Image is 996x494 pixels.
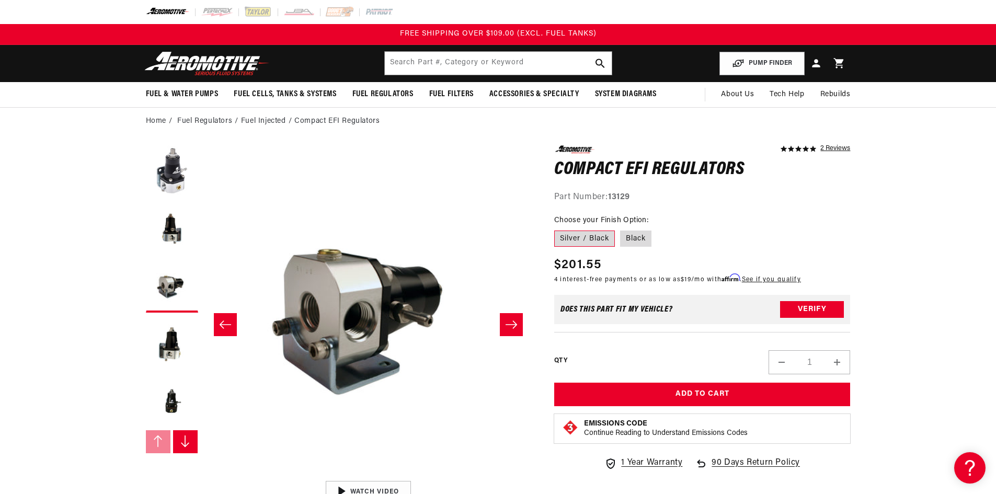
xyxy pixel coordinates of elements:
[429,89,474,100] span: Fuel Filters
[554,383,851,406] button: Add to Cart
[742,277,801,283] a: See if you qualify - Learn more about Affirm Financing (opens in modal)
[146,89,219,100] span: Fuel & Water Pumps
[695,456,800,480] a: 90 Days Return Policy
[713,82,762,107] a: About Us
[146,145,198,198] button: Load image 1 in gallery view
[762,82,812,107] summary: Tech Help
[146,318,198,370] button: Load image 4 in gallery view
[608,193,630,201] strong: 13129
[554,256,601,274] span: $201.55
[595,89,657,100] span: System Diagrams
[587,82,665,107] summary: System Diagrams
[584,420,647,428] strong: Emissions Code
[421,82,482,107] summary: Fuel Filters
[241,116,294,127] li: Fuel Injected
[719,52,805,75] button: PUMP FINDER
[584,419,748,438] button: Emissions CodeContinue Reading to Understand Emissions Codes
[604,456,682,470] a: 1 Year Warranty
[177,116,241,127] li: Fuel Regulators
[234,89,336,100] span: Fuel Cells, Tanks & Systems
[812,82,858,107] summary: Rebuilds
[146,203,198,255] button: Load image 2 in gallery view
[142,51,272,76] img: Aeromotive
[146,260,198,313] button: Load image 3 in gallery view
[294,116,380,127] li: Compact EFI Regulators
[554,162,851,178] h1: Compact EFI Regulators
[554,215,649,226] legend: Choose your Finish Option:
[554,357,567,365] label: QTY
[554,231,615,247] label: Silver / Black
[721,90,754,98] span: About Us
[345,82,421,107] summary: Fuel Regulators
[226,82,344,107] summary: Fuel Cells, Tanks & Systems
[562,419,579,436] img: Emissions code
[489,89,579,100] span: Accessories & Specialty
[146,116,166,127] a: Home
[584,429,748,438] p: Continue Reading to Understand Emissions Codes
[620,231,651,247] label: Black
[820,89,851,100] span: Rebuilds
[146,375,198,428] button: Load image 5 in gallery view
[146,430,171,453] button: Slide left
[560,305,673,314] div: Does This part fit My vehicle?
[352,89,414,100] span: Fuel Regulators
[770,89,804,100] span: Tech Help
[214,313,237,336] button: Slide left
[173,430,198,453] button: Slide right
[500,313,523,336] button: Slide right
[400,30,597,38] span: FREE SHIPPING OVER $109.00 (EXCL. FUEL TANKS)
[482,82,587,107] summary: Accessories & Specialty
[146,116,851,127] nav: breadcrumbs
[712,456,800,480] span: 90 Days Return Policy
[820,145,850,153] a: 2 reviews
[621,456,682,470] span: 1 Year Warranty
[681,277,691,283] span: $19
[722,274,740,282] span: Affirm
[138,82,226,107] summary: Fuel & Water Pumps
[554,274,801,284] p: 4 interest-free payments or as low as /mo with .
[780,301,844,318] button: Verify
[554,191,851,204] div: Part Number:
[589,52,612,75] button: search button
[385,52,612,75] input: Search by Part Number, Category or Keyword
